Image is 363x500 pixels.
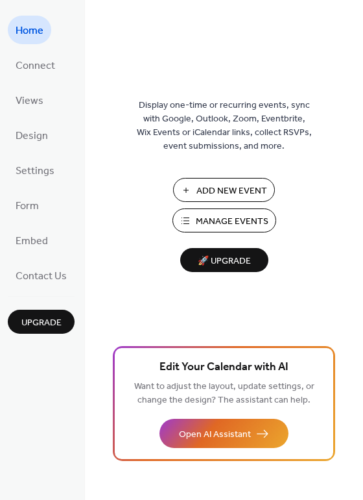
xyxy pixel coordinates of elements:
a: Form [8,191,47,219]
span: Connect [16,56,55,77]
span: Edit Your Calendar with AI [159,358,288,377]
span: Contact Us [16,266,67,287]
button: 🚀 Upgrade [180,248,268,272]
span: Add New Event [196,184,267,198]
span: Design [16,126,48,147]
span: Views [16,91,43,112]
span: Upgrade [21,316,62,330]
span: Embed [16,231,48,252]
a: Embed [8,226,56,255]
button: Manage Events [172,208,276,232]
button: Open AI Assistant [159,419,288,448]
span: Display one-time or recurring events, sync with Google, Outlook, Zoom, Eventbrite, Wix Events or ... [137,99,312,153]
a: Views [8,86,51,114]
span: Manage Events [196,215,268,229]
span: Want to adjust the layout, update settings, or change the design? The assistant can help. [134,378,314,409]
a: Contact Us [8,261,75,290]
span: Home [16,21,43,42]
span: Settings [16,161,54,182]
a: Design [8,121,56,149]
span: Open AI Assistant [179,428,251,442]
a: Home [8,16,51,44]
a: Connect [8,51,63,79]
button: Add New Event [173,178,275,202]
a: Settings [8,156,62,184]
button: Upgrade [8,310,75,334]
span: 🚀 Upgrade [188,253,261,270]
span: Form [16,196,39,217]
